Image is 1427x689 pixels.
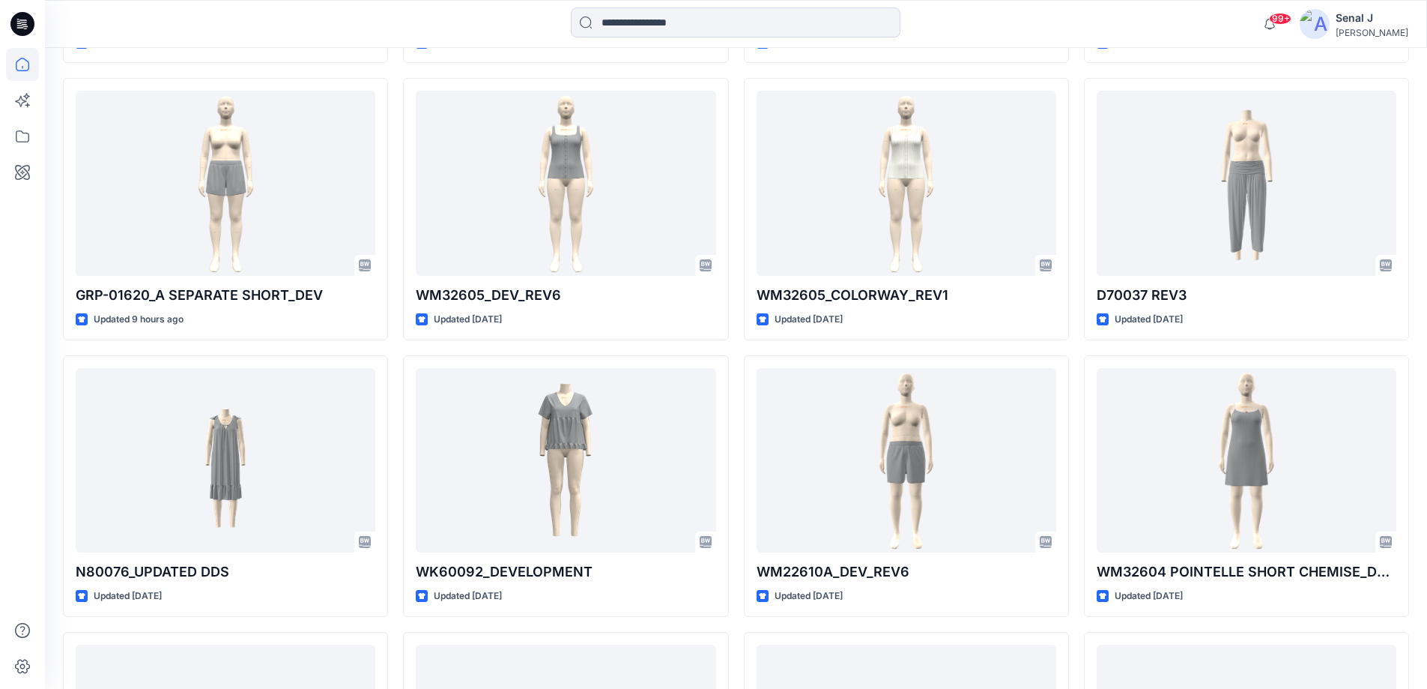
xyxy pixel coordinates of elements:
[76,91,375,276] a: GRP-01620_A SEPARATE SHORT_DEV
[94,312,184,328] p: Updated 9 hours ago
[1097,91,1396,276] a: D70037 REV3
[1115,312,1183,328] p: Updated [DATE]
[434,312,502,328] p: Updated [DATE]
[775,589,843,604] p: Updated [DATE]
[416,368,715,553] a: WK60092_DEVELOPMENT
[1115,589,1183,604] p: Updated [DATE]
[434,589,502,604] p: Updated [DATE]
[76,368,375,553] a: N80076_UPDATED DDS
[1269,13,1291,25] span: 99+
[76,562,375,583] p: N80076_UPDATED DDS
[1336,9,1408,27] div: Senal J
[775,312,843,328] p: Updated [DATE]
[757,91,1056,276] a: WM32605_COLORWAY_REV1
[1336,27,1408,38] div: [PERSON_NAME]
[94,589,162,604] p: Updated [DATE]
[416,285,715,306] p: WM32605_DEV_REV6
[1097,368,1396,553] a: WM32604 POINTELLE SHORT CHEMISE_DEV_REV3
[416,91,715,276] a: WM32605_DEV_REV6
[1097,285,1396,306] p: D70037 REV3
[757,368,1056,553] a: WM22610A_DEV_REV6
[757,285,1056,306] p: WM32605_COLORWAY_REV1
[1300,9,1330,39] img: avatar
[416,562,715,583] p: WK60092_DEVELOPMENT
[757,562,1056,583] p: WM22610A_DEV_REV6
[76,285,375,306] p: GRP-01620_A SEPARATE SHORT_DEV
[1097,562,1396,583] p: WM32604 POINTELLE SHORT CHEMISE_DEV_REV3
